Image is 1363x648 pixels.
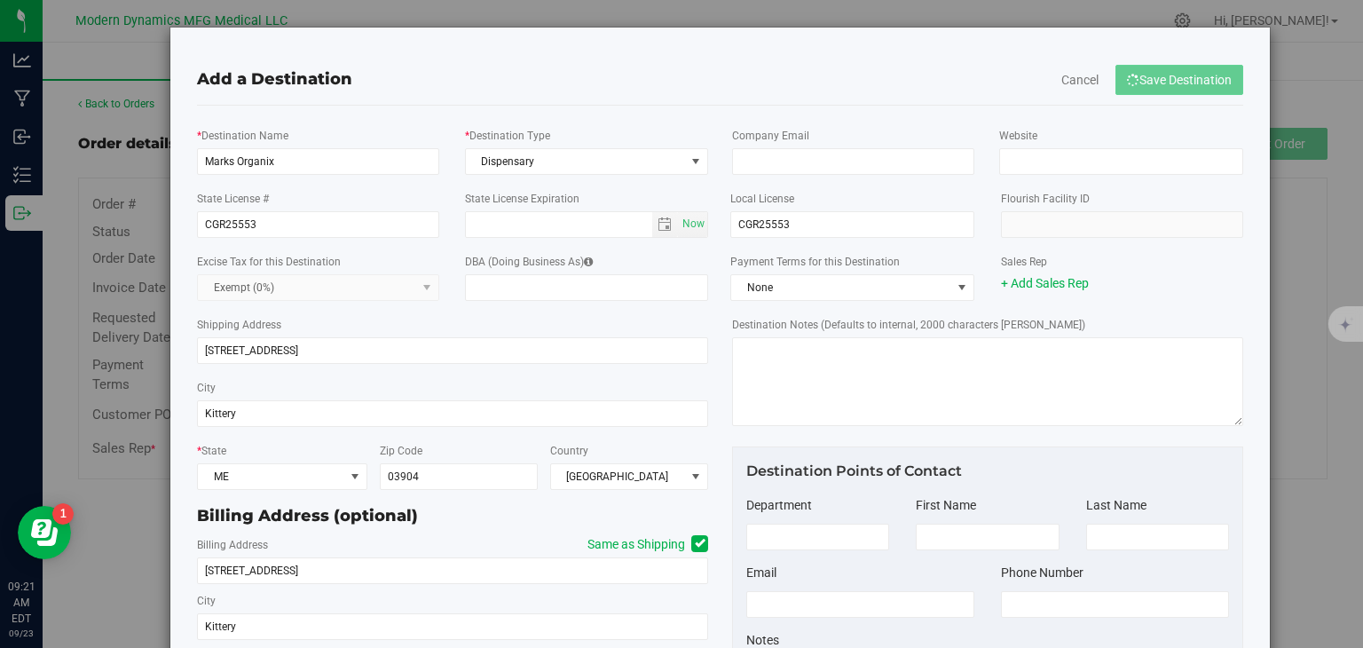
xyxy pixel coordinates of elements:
[380,443,422,459] label: Zip Code
[1001,276,1089,290] a: + Add Sales Rep
[197,443,226,459] label: State
[465,191,579,207] label: State License Expiration
[52,503,74,525] iframe: Resource center unread badge
[584,257,593,267] i: DBA is the name that will appear in destination selectors and in grids. If left blank, it will be...
[197,317,281,333] label: Shipping Address
[730,254,973,270] label: Payment Terms for this Destination
[685,149,707,174] span: select
[570,535,708,554] label: Same as Shipping
[1086,498,1146,512] span: Last Name
[551,464,685,489] span: [GEOGRAPHIC_DATA]
[197,254,341,270] label: Excise Tax for this Destination
[732,317,1085,333] label: Destination Notes (Defaults to internal, 2000 characters [PERSON_NAME])
[730,191,794,207] label: Local License
[679,211,709,237] span: Set Current date
[1001,191,1090,207] label: Flourish Facility ID
[746,498,812,512] span: Department
[999,128,1037,144] label: Website
[197,191,269,207] label: State License #
[465,254,593,270] label: DBA (Doing Business As)
[197,537,268,553] label: Billing Address
[1001,254,1047,270] label: Sales Rep
[1001,591,1229,618] input: Format: (999) 999-9999
[916,498,976,512] span: First Name
[652,212,678,237] span: select
[198,464,344,489] span: ME
[197,380,216,396] label: City
[746,462,962,479] span: Destination Points of Contact
[746,633,779,647] span: Notes
[732,128,809,144] label: Company Email
[465,128,550,144] label: Destination Type
[197,67,1243,91] div: Add a Destination
[18,506,71,559] iframe: Resource center
[731,275,950,300] span: None
[197,128,288,144] label: Destination Name
[1061,71,1099,89] button: Cancel
[678,212,707,237] span: select
[197,504,708,528] div: Billing Address (optional)
[466,149,685,174] span: Dispensary
[550,443,588,459] label: Country
[1115,65,1243,95] button: Save Destination
[1001,565,1083,580] span: Phone Number
[746,565,776,580] span: Email
[197,593,216,609] label: City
